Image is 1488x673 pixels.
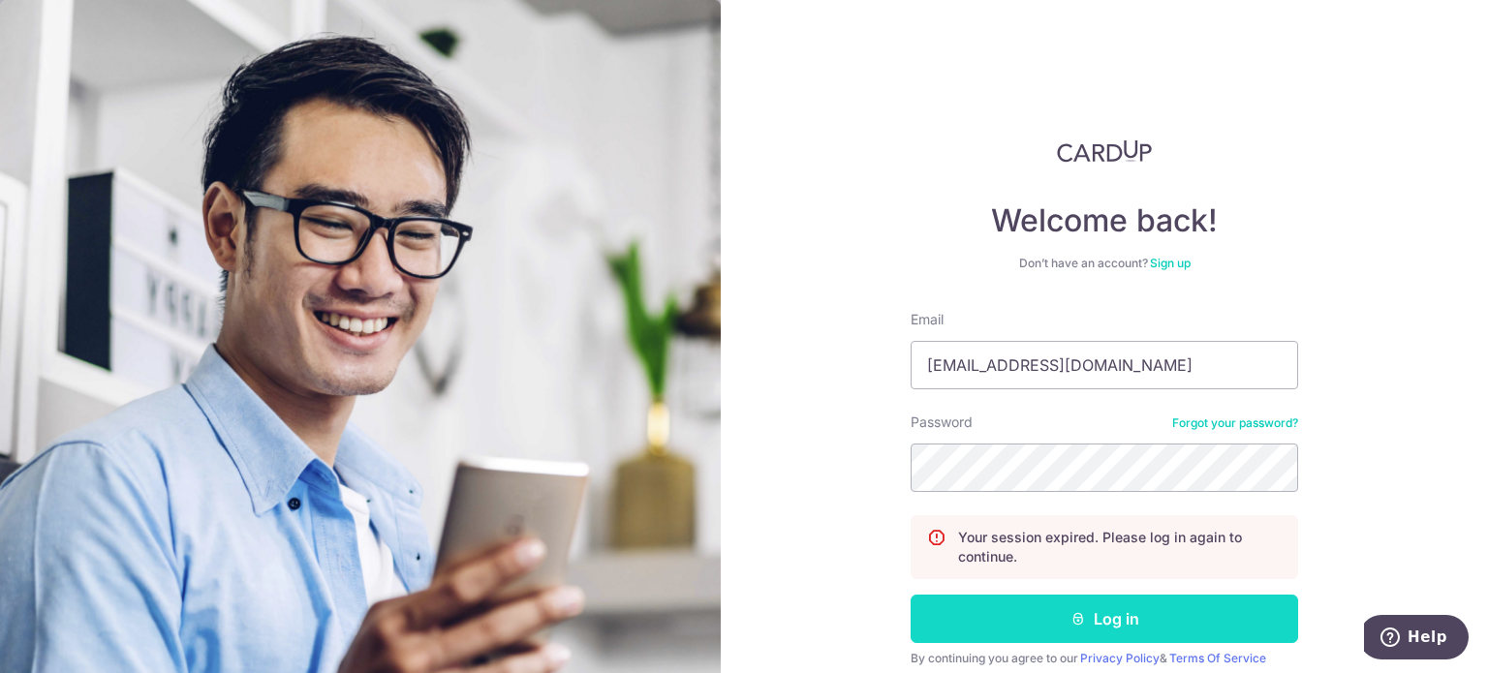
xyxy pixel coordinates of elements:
[911,651,1298,666] div: By continuing you agree to our &
[911,595,1298,643] button: Log in
[911,310,944,329] label: Email
[958,528,1282,566] p: Your session expired. Please log in again to continue.
[911,256,1298,271] div: Don’t have an account?
[1169,651,1266,665] a: Terms Of Service
[911,201,1298,240] h4: Welcome back!
[1057,139,1152,163] img: CardUp Logo
[1080,651,1160,665] a: Privacy Policy
[1364,615,1469,663] iframe: Opens a widget where you can find more information
[911,413,973,432] label: Password
[911,341,1298,389] input: Enter your Email
[1150,256,1191,270] a: Sign up
[1172,415,1298,431] a: Forgot your password?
